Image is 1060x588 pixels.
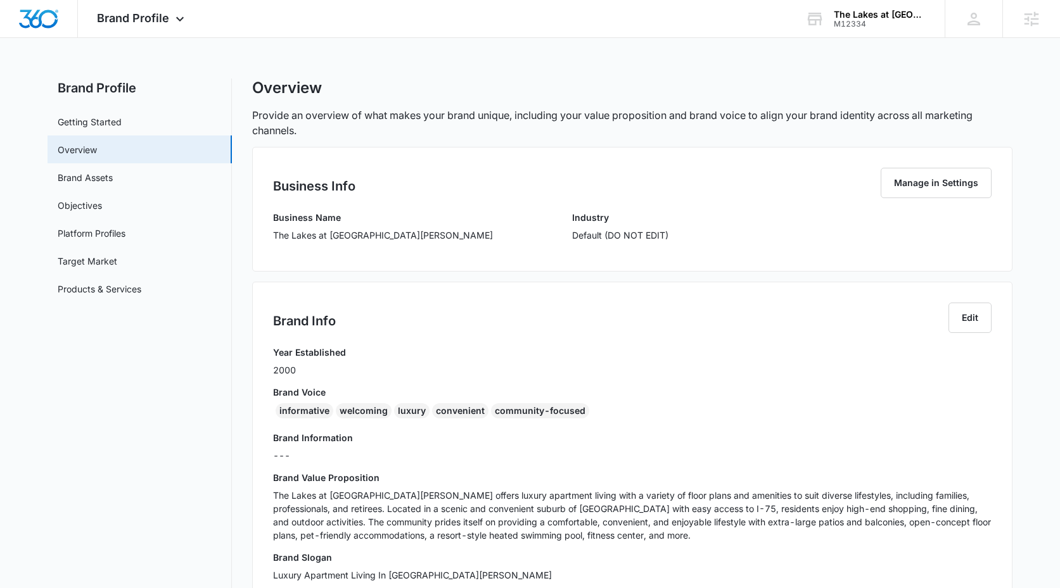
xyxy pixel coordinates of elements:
div: welcoming [336,403,392,418]
div: informative [276,403,333,418]
p: The Lakes at [GEOGRAPHIC_DATA][PERSON_NAME] offers luxury apartment living with a variety of floo... [273,489,992,542]
a: Target Market [58,254,117,268]
div: community-focused [491,403,589,418]
a: Platform Profiles [58,227,125,240]
h2: Brand Info [273,311,336,330]
a: Brand Assets [58,171,113,184]
h3: Year Established [273,346,346,359]
button: Manage in Settings [881,168,992,198]
p: Luxury Apartment Living In [GEOGRAPHIC_DATA][PERSON_NAME] [273,568,992,582]
button: Edit [948,303,992,333]
span: Brand Profile [97,11,169,25]
p: Provide an overview of what makes your brand unique, including your value proposition and brand v... [252,108,1012,138]
h2: Business Info [273,177,355,196]
div: account name [834,9,926,20]
a: Products & Services [58,282,141,296]
a: Objectives [58,199,102,212]
h3: Brand Value Proposition [273,471,992,484]
a: Getting Started [58,115,122,128]
div: luxury [394,403,430,418]
p: Default (DO NOT EDIT) [572,228,668,242]
p: The Lakes at [GEOGRAPHIC_DATA][PERSON_NAME] [273,228,493,242]
a: Overview [58,143,97,156]
h1: Overview [252,78,322,97]
h3: Brand Slogan [273,551,992,564]
h3: Business Name [273,211,493,224]
p: 2000 [273,363,346,377]
h3: Brand Voice [273,385,992,399]
h2: Brand Profile [48,78,232,97]
div: convenient [432,403,488,418]
h3: Brand Information [273,431,992,444]
div: account id [834,20,926,28]
p: --- [273,449,992,462]
h3: Industry [572,211,668,224]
